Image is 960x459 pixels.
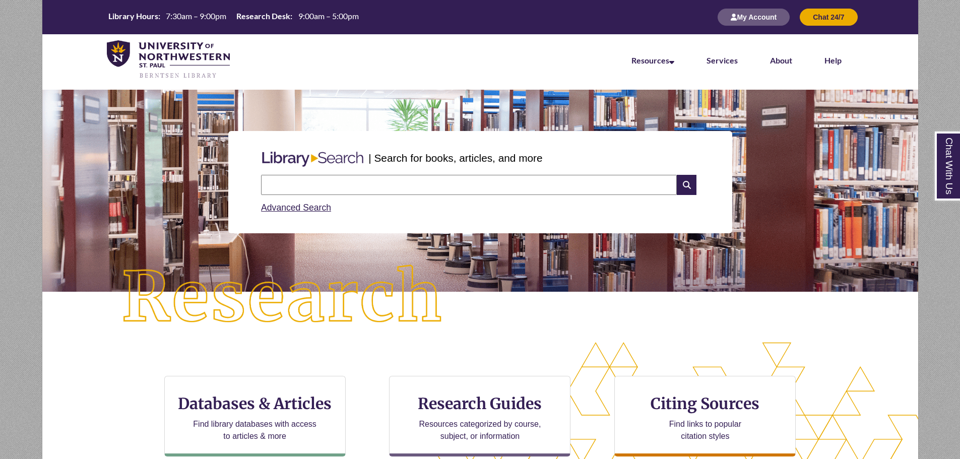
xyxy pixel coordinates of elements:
img: Libary Search [257,148,368,171]
a: Services [707,55,738,65]
p: Find links to popular citation styles [656,418,754,442]
h3: Citing Sources [644,394,767,413]
span: 7:30am – 9:00pm [166,11,226,21]
th: Research Desk: [232,11,294,22]
p: | Search for books, articles, and more [368,150,542,166]
a: Resources [631,55,674,65]
a: About [770,55,792,65]
button: Chat 24/7 [800,9,857,26]
h3: Research Guides [398,394,562,413]
table: Hours Today [104,11,363,23]
a: Help [824,55,842,65]
p: Find library databases with access to articles & more [189,418,321,442]
p: Resources categorized by course, subject, or information [414,418,546,442]
a: Chat 24/7 [800,13,857,21]
a: Databases & Articles Find library databases with access to articles & more [164,376,346,456]
a: My Account [718,13,790,21]
i: Search [677,175,696,195]
button: My Account [718,9,790,26]
a: Citing Sources Find links to popular citation styles [614,376,796,456]
a: Advanced Search [261,203,331,213]
th: Library Hours: [104,11,162,22]
h3: Databases & Articles [173,394,337,413]
img: UNWSP Library Logo [107,40,230,80]
a: Hours Today [104,11,363,24]
a: Research Guides Resources categorized by course, subject, or information [389,376,570,456]
img: Research [86,229,480,366]
span: 9:00am – 5:00pm [298,11,359,21]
